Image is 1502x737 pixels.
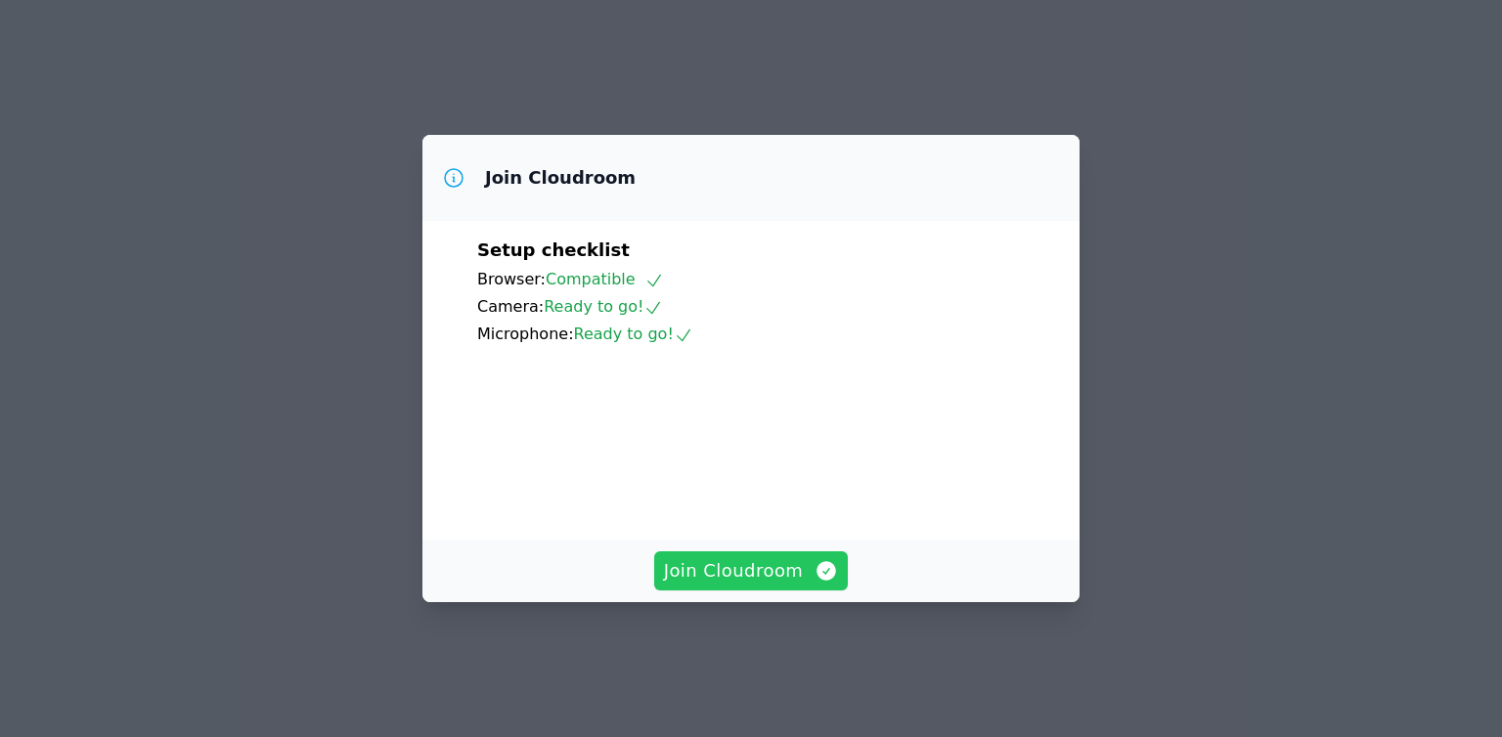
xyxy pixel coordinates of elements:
[574,325,693,343] span: Ready to go!
[664,557,839,585] span: Join Cloudroom
[477,325,574,343] span: Microphone:
[477,239,630,260] span: Setup checklist
[485,166,636,190] h3: Join Cloudroom
[654,551,849,590] button: Join Cloudroom
[477,297,544,316] span: Camera:
[477,270,546,288] span: Browser:
[544,297,663,316] span: Ready to go!
[546,270,664,288] span: Compatible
